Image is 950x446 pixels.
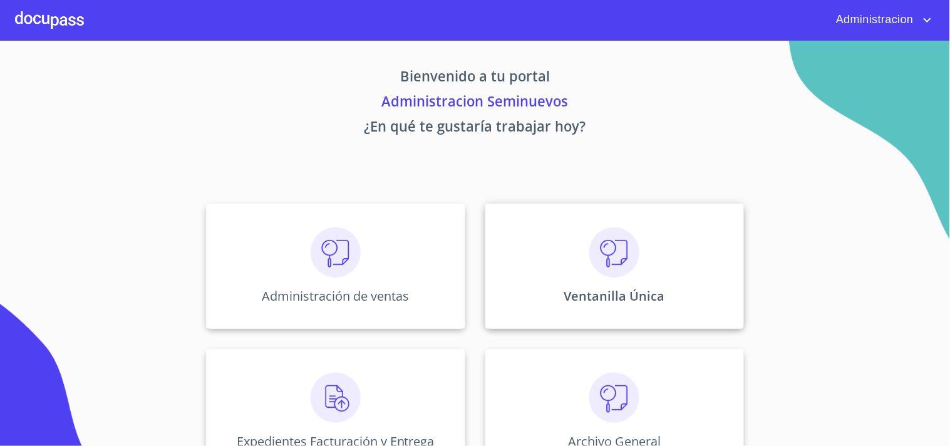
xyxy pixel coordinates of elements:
[90,91,861,116] p: Administracion Seminuevos
[262,288,409,304] p: Administración de ventas
[311,227,361,277] img: consulta.png
[90,116,861,141] p: ¿En qué te gustaría trabajar hoy?
[90,66,861,91] p: Bienvenido a tu portal
[589,373,639,423] img: consulta.png
[311,373,361,423] img: carga.png
[589,227,639,277] img: consulta.png
[827,10,935,30] button: account of current user
[564,288,665,304] p: Ventanilla Única
[827,10,920,30] span: Administracion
